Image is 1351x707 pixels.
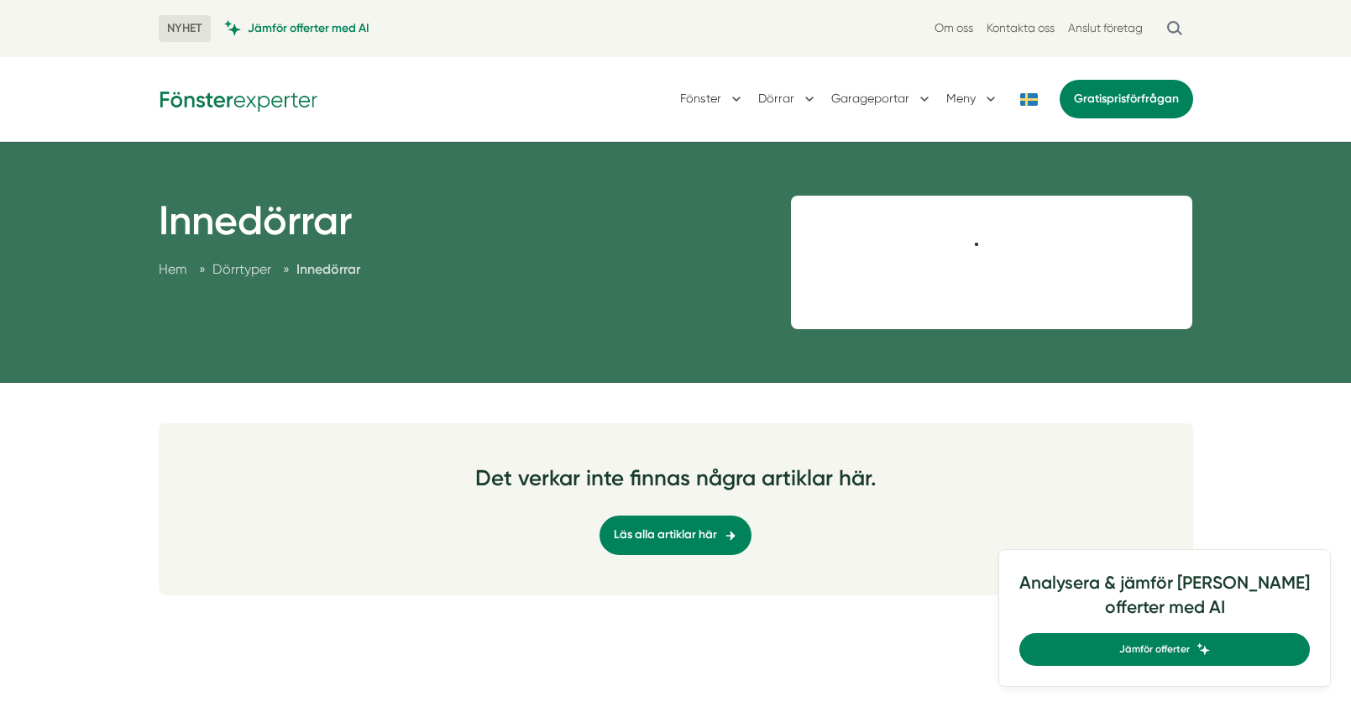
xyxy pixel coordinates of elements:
[614,526,717,544] span: Läs alla artiklar här
[831,77,933,121] button: Garageportar
[159,15,211,42] span: NYHET
[935,20,973,36] a: Om oss
[758,77,818,121] button: Dörrar
[1119,642,1190,657] span: Jämför offerter
[296,261,360,277] a: Innedörrar
[212,261,275,277] a: Dörrtyper
[283,259,290,280] span: »
[600,516,751,554] a: Läs alla artiklar här
[224,20,369,36] a: Jämför offerter med AI
[199,259,206,280] span: »
[1019,570,1310,633] h4: Analysera & jämför [PERSON_NAME] offerter med AI
[248,20,369,36] span: Jämför offerter med AI
[987,20,1055,36] a: Kontakta oss
[159,259,360,280] nav: Breadcrumb
[1068,20,1143,36] a: Anslut företag
[680,77,745,121] button: Fönster
[159,261,187,277] a: Hem
[159,86,318,112] img: Fönsterexperter Logotyp
[159,196,360,259] h1: Innedörrar
[946,77,999,121] button: Meny
[1060,80,1193,118] a: Gratisprisförfrågan
[172,463,1180,502] h3: Det verkar inte finnas några artiklar här.
[212,261,271,277] span: Dörrtyper
[1019,633,1310,666] a: Jämför offerter
[1074,92,1107,106] span: Gratis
